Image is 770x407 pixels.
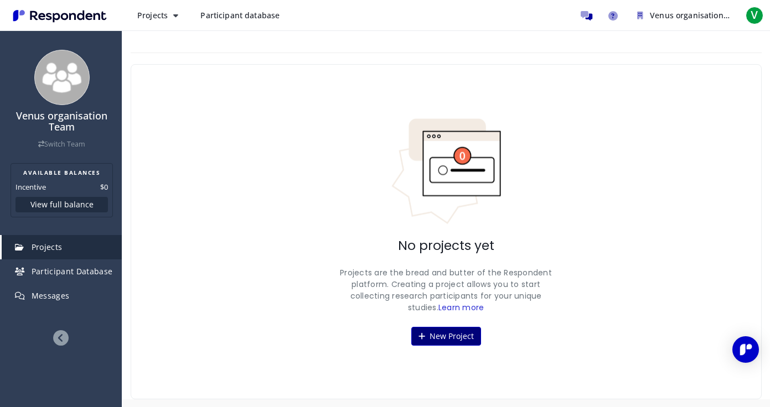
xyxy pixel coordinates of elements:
a: Participant database [192,6,288,25]
button: New Project [411,327,481,346]
button: Projects [128,6,187,25]
img: team_avatar_256.png [34,50,90,105]
span: Projects [137,10,168,20]
span: Participant database [200,10,280,20]
span: Messages [32,290,70,301]
button: View full balance [15,197,108,212]
section: Balance summary [11,163,113,217]
button: V [743,6,766,25]
span: Venus organisation Team [650,10,746,20]
p: Projects are the bread and butter of the Respondent platform. Creating a project allows you to st... [335,267,557,314]
a: Switch Team [38,139,85,149]
h2: AVAILABLE BALANCES [15,168,108,177]
a: Message participants [575,4,597,27]
h2: No projects yet [398,238,494,254]
img: Respondent [9,7,111,25]
span: Participant Database [32,266,113,276]
dt: Incentive [15,181,46,192]
div: Open Intercom Messenger [732,336,759,363]
dd: $0 [100,181,108,192]
span: Projects [32,242,63,252]
a: Learn more [438,302,484,313]
span: V [746,7,763,24]
h4: Venus organisation Team [7,111,116,133]
a: Help and support [602,4,624,27]
img: No projects indicator [391,118,502,225]
button: Venus organisation Team [628,6,739,25]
